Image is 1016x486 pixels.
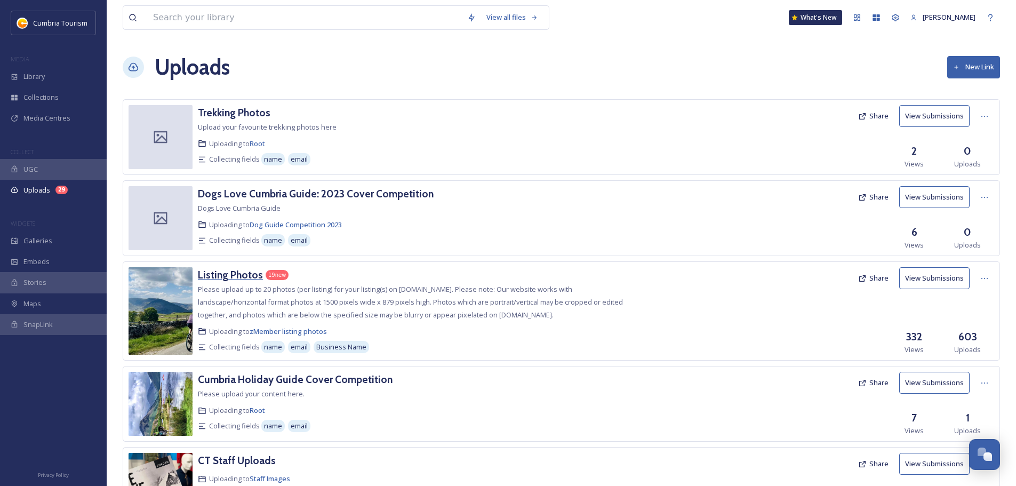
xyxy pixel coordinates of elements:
h3: 0 [964,144,971,159]
h3: Dogs Love Cumbria Guide: 2023 Cover Competition [198,187,434,200]
span: Business Name [316,342,366,352]
button: View Submissions [899,186,970,208]
a: Root [250,405,265,415]
img: lindamcculloch.lf%2540gmail.com-Screenshot_20230910_083729_Photos.jpg [129,372,193,436]
button: Share [853,453,894,474]
span: email [291,235,308,245]
span: Galleries [23,236,52,246]
a: View Submissions [899,186,975,208]
span: Uploads [954,426,981,436]
button: View Submissions [899,267,970,289]
span: MEDIA [11,55,29,63]
a: Privacy Policy [38,468,69,481]
span: Library [23,71,45,82]
h3: 1 [966,410,970,426]
button: Share [853,187,894,208]
span: Views [905,159,924,169]
button: Share [853,106,894,126]
span: name [264,154,282,164]
img: images.jpg [17,18,28,28]
span: Embeds [23,257,50,267]
span: Uploads [954,240,981,250]
h3: Cumbria Holiday Guide Cover Competition [198,373,393,386]
span: Collecting fields [209,342,260,352]
span: Upload your favourite trekking photos here [198,122,337,132]
h3: 332 [906,329,922,345]
button: View Submissions [899,372,970,394]
a: View all files [481,7,543,28]
a: CT Staff Uploads [198,453,276,468]
img: 6e680cdb-0e18-469c-b0e3-5d9b5cbce5bc.jpg [129,267,193,355]
span: Cumbria Tourism [33,18,87,28]
a: View Submissions [899,267,975,289]
h3: Trekking Photos [198,106,270,119]
span: name [264,421,282,431]
span: Views [905,345,924,355]
button: View Submissions [899,105,970,127]
span: UGC [23,164,38,174]
span: Collecting fields [209,421,260,431]
a: zMember listing photos [250,326,327,336]
button: View Submissions [899,453,970,475]
div: 29 [55,186,68,194]
a: Cumbria Holiday Guide Cover Competition [198,372,393,387]
span: Views [905,426,924,436]
span: email [291,421,308,431]
a: Dogs Love Cumbria Guide: 2023 Cover Competition [198,186,434,202]
span: Uploads [954,345,981,355]
span: Dogs Love Cumbria Guide [198,203,281,213]
button: Open Chat [969,439,1000,470]
a: Uploads [155,51,230,83]
h3: 6 [911,225,917,240]
span: Maps [23,299,41,309]
span: Media Centres [23,113,70,123]
h3: 2 [911,144,917,159]
span: Uploads [954,159,981,169]
a: [PERSON_NAME] [905,7,981,28]
span: Collecting fields [209,235,260,245]
div: 19 new [266,270,289,280]
span: Dog Guide Competition 2023 [250,220,342,229]
span: Stories [23,277,46,288]
a: View Submissions [899,453,975,475]
span: Uploading to [209,139,265,149]
span: name [264,342,282,352]
span: WIDGETS [11,219,35,227]
a: What's New [789,10,842,25]
a: Root [250,139,265,148]
a: View Submissions [899,372,975,394]
h3: 0 [964,225,971,240]
span: Uploading to [209,405,265,416]
h3: 603 [958,329,977,345]
span: SnapLink [23,320,53,330]
span: Uploading to [209,220,342,230]
input: Search your library [148,6,462,29]
h3: CT Staff Uploads [198,454,276,467]
span: Collecting fields [209,154,260,164]
span: name [264,235,282,245]
span: Uploads [23,185,50,195]
span: COLLECT [11,148,34,156]
span: Privacy Policy [38,472,69,479]
button: Share [853,372,894,393]
span: Collections [23,92,59,102]
button: New Link [947,56,1000,78]
h3: Listing Photos [198,268,263,281]
span: email [291,154,308,164]
span: [PERSON_NAME] [923,12,975,22]
span: Views [905,240,924,250]
span: Please upload up to 20 photos (per listing) for your listing(s) on [DOMAIN_NAME]. Please note: Ou... [198,284,623,320]
button: Share [853,268,894,289]
span: Please upload your content here. [198,389,305,399]
h3: 7 [911,410,917,426]
a: Trekking Photos [198,105,270,121]
span: Uploading to [209,474,290,484]
a: Staff Images [250,474,290,483]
